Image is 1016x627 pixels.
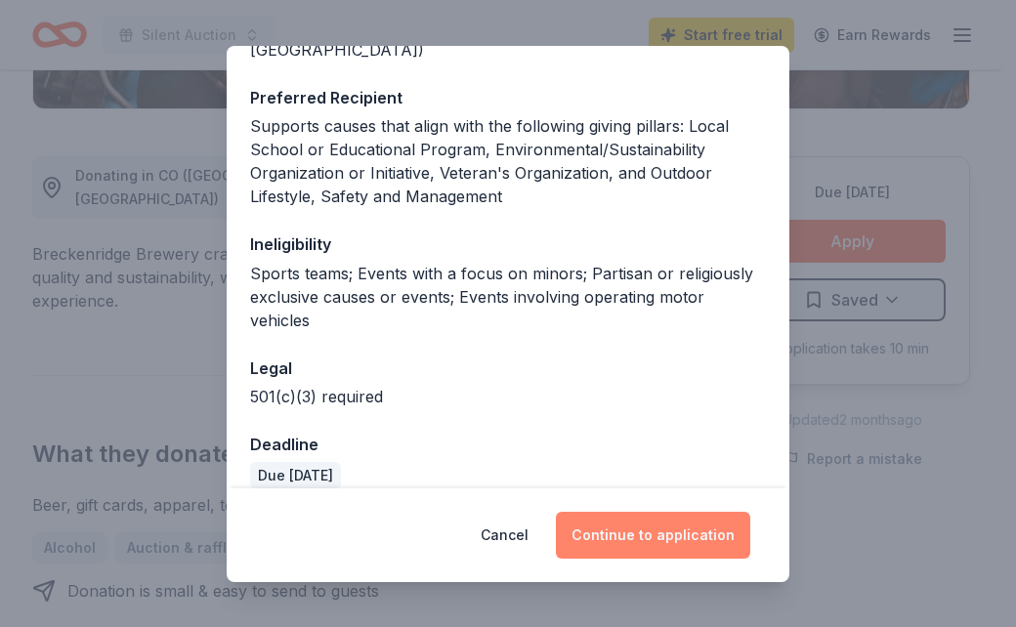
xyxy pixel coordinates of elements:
[250,432,766,457] div: Deadline
[481,512,529,559] button: Cancel
[250,114,766,208] div: Supports causes that align with the following giving pillars: Local School or Educational Program...
[250,462,341,489] div: Due [DATE]
[250,262,766,332] div: Sports teams; Events with a focus on minors; Partisan or religiously exclusive causes or events; ...
[250,85,766,110] div: Preferred Recipient
[250,385,766,408] div: 501(c)(3) required
[250,231,766,257] div: Ineligibility
[250,355,766,381] div: Legal
[556,512,750,559] button: Continue to application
